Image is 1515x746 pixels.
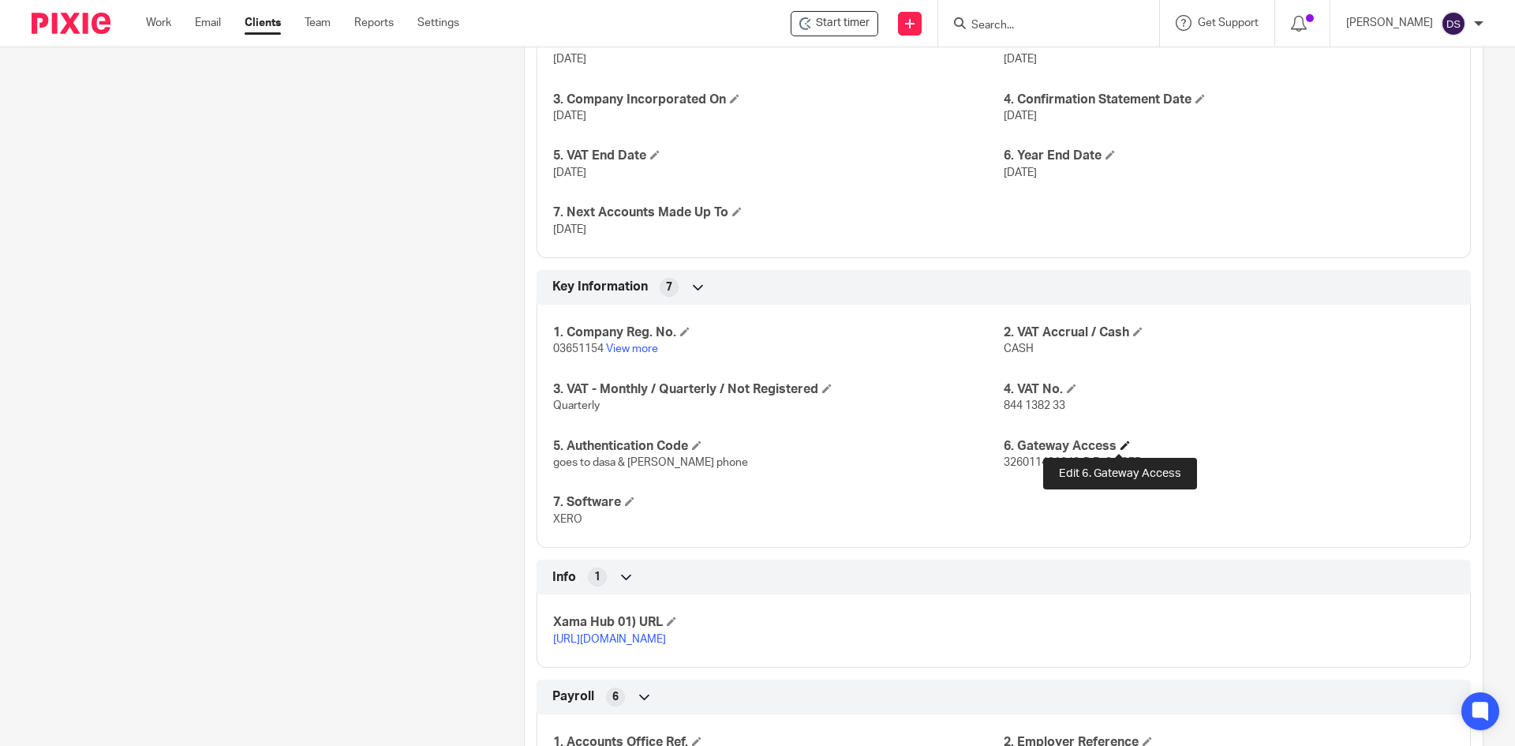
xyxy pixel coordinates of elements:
h4: 3. VAT - Monthly / Quarterly / Not Registered [553,381,1004,398]
a: Clients [245,15,281,31]
h4: 4. Confirmation Statement Date [1004,92,1454,108]
span: 03651154 [553,343,604,354]
span: [DATE] [553,167,586,178]
h4: 4. VAT No. [1004,381,1454,398]
h4: 6. Year End Date [1004,148,1454,164]
span: [DATE] [1004,54,1037,65]
span: [DATE] [553,111,586,122]
a: Work [146,15,171,31]
span: CASH [1004,343,1034,354]
a: Team [305,15,331,31]
span: [DATE] [1004,111,1037,122]
a: Settings [417,15,459,31]
h4: 7. Next Accounts Made Up To [553,204,1004,221]
span: Quarterly [553,400,600,411]
input: Search [970,19,1112,33]
h4: 3. Company Incorporated On [553,92,1004,108]
span: Payroll [552,688,594,705]
span: [DATE] [553,54,586,65]
div: Knexus Emea Limited [791,11,878,36]
h4: 6. Gateway Access [1004,438,1454,455]
span: [DATE] [1004,167,1037,178]
h4: 5. VAT End Date [553,148,1004,164]
a: Reports [354,15,394,31]
span: goes to dasa & [PERSON_NAME] phone [553,457,748,468]
h4: 1. Company Reg. No. [553,324,1004,341]
p: [PERSON_NAME] [1346,15,1433,31]
span: XERO [553,514,582,525]
span: Info [552,569,576,586]
span: Start timer [816,15,870,32]
span: Get Support [1198,17,1259,28]
h4: 2. VAT Accrual / Cash [1004,324,1454,341]
span: 6 [612,689,619,705]
span: 1 [594,569,600,585]
a: Email [195,15,221,31]
h4: 7. Software [553,494,1004,511]
a: [URL][DOMAIN_NAME] [553,634,666,645]
img: svg%3E [1441,11,1466,36]
h4: Xama Hub 01) URL [553,614,1004,631]
span: 844 1382 33 [1004,400,1065,411]
h4: 5. Authentication Code [553,438,1004,455]
span: [DATE] [553,224,586,235]
span: 7 [666,279,672,295]
a: View more [606,343,658,354]
span: Key Information [552,279,648,295]
span: 326011431043/PiFo34!CED [1004,457,1143,468]
img: Pixie [32,13,110,34]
